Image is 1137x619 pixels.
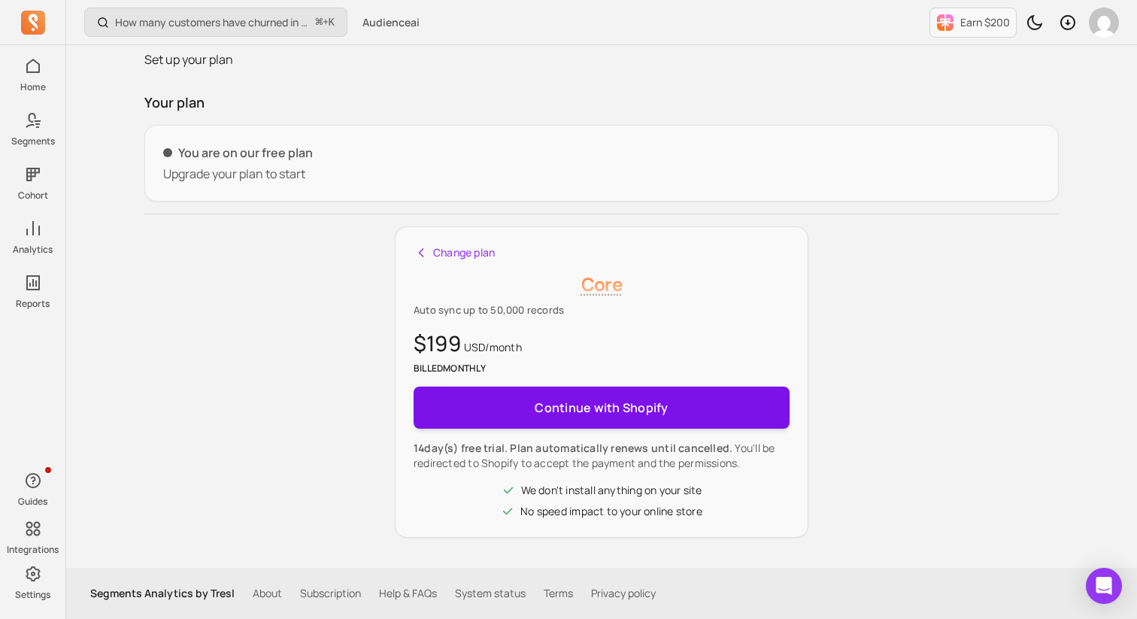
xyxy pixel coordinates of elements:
button: Change plan [414,245,495,260]
p: Guides [18,496,47,508]
p: Home [20,81,46,93]
button: Toggle dark mode [1020,8,1050,38]
p: Auto sync up to 50,000 records [414,302,790,317]
p: Integrations [7,544,59,556]
p: How many customers have churned in the period? [115,15,310,30]
span: USD/ month [464,340,522,354]
button: Guides [17,466,50,511]
p: $199 [414,329,790,357]
a: Subscription [300,586,361,601]
kbd: ⌘ [315,14,323,32]
button: How many customers have churned in the period?⌘+K [84,8,347,37]
p: You'll be redirected to Shopify to accept the payment and the permissions. [414,441,790,471]
p: Cohort [18,190,48,202]
p: Segments Analytics by Tresl [90,586,235,601]
button: Continue with Shopify [414,387,790,429]
span: Audienceai [362,15,420,30]
span: 14 day(s) free trial. Plan automatically renews until cancelled. [414,441,735,455]
div: Open Intercom Messenger [1086,568,1122,604]
span: Change plan [433,245,495,260]
a: System status [455,586,526,601]
p: No speed impact to your online store [520,504,702,519]
p: Your plan [144,93,1059,113]
span: + [316,14,335,30]
a: About [253,586,282,601]
p: Earn $200 [960,15,1010,30]
p: Analytics [13,244,53,256]
p: Reports [16,298,50,310]
p: Set up your plan [144,50,1059,68]
p: Billed monthly [414,363,790,375]
button: Audienceai [353,9,429,36]
p: Core [414,272,790,296]
p: Settings [15,589,50,601]
p: You are on our free plan [163,144,1040,162]
button: Earn $200 [929,8,1017,38]
kbd: K [329,17,335,29]
img: avatar [1089,8,1119,38]
p: We don't install anything on your site [521,483,702,498]
a: Privacy policy [591,586,656,601]
p: Upgrade your plan to start [163,165,1040,183]
a: Terms [544,586,573,601]
span: Continue with Shopify [535,393,668,423]
a: Help & FAQs [379,586,437,601]
p: Segments [11,135,55,147]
